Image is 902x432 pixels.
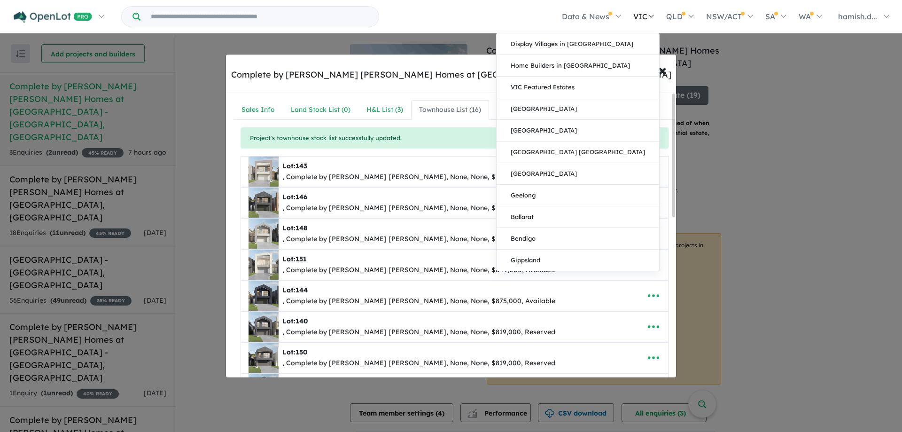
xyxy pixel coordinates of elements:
span: 143 [295,162,307,170]
div: , Complete by [PERSON_NAME] [PERSON_NAME], None, None, $819,000, Available [282,172,555,183]
img: Complete%20by%20McDonald%20Jones%20Homes%20at%20Huntlee%20-%20North%20Rothbury%20-%20Lot%20140___... [249,312,279,342]
a: Gippsland [497,250,659,271]
span: 146 [295,193,307,201]
b: Lot: [282,162,307,170]
span: × [658,60,667,80]
div: Project's townhouse stock list successfully updated. [241,127,669,149]
img: Complete%20by%20McDonald%20Jones%20Homes%20at%20Huntlee%20-%20North%20Rothbury%20-%20Lot%20150___... [249,343,279,373]
b: Lot: [282,286,308,294]
span: 150 [295,348,307,356]
span: 148 [295,224,307,232]
img: Complete%20by%20McDonald%20Jones%20Homes%20at%20Huntlee%20-%20North%20Rothbury%20-%20Lot%20143___... [249,157,279,187]
a: [GEOGRAPHIC_DATA] [497,98,659,120]
a: Bendigo [497,228,659,250]
b: Lot: [282,317,308,325]
b: Lot: [282,348,307,356]
div: Townhouse List ( 16 ) [419,104,481,116]
a: Home Builders in [GEOGRAPHIC_DATA] [497,55,659,77]
span: hamish.d... [838,12,877,21]
a: [GEOGRAPHIC_DATA] [GEOGRAPHIC_DATA] [497,141,659,163]
img: Complete%20by%20McDonald%20Jones%20Homes%20at%20Huntlee%20-%20North%20Rothbury%20-%20Lot%20152___... [249,374,279,404]
div: , Complete by [PERSON_NAME] [PERSON_NAME], None, None, $819,000, Reserved [282,358,555,369]
a: Geelong [497,185,659,206]
a: [GEOGRAPHIC_DATA] [497,120,659,141]
img: Complete%20by%20McDonald%20Jones%20Homes%20at%20Huntlee%20-%20North%20Rothbury%20-%20Lot%20146___... [249,188,279,218]
div: Sales Info [241,104,275,116]
div: , Complete by [PERSON_NAME] [PERSON_NAME], None, None, $849,000, Available [282,203,556,214]
div: , Complete by [PERSON_NAME] [PERSON_NAME], None, None, $849,000, Available [282,265,556,276]
img: Complete%20by%20McDonald%20Jones%20Homes%20at%20Huntlee%20-%20North%20Rothbury%20-%20Lot%20144___... [249,281,279,311]
img: Complete%20by%20McDonald%20Jones%20Homes%20at%20Huntlee%20-%20North%20Rothbury%20-%20Lot%20148___... [249,219,279,249]
a: [GEOGRAPHIC_DATA] [497,163,659,185]
div: Complete by [PERSON_NAME] [PERSON_NAME] Homes at [GEOGRAPHIC_DATA] - [GEOGRAPHIC_DATA] [231,69,671,81]
div: , Complete by [PERSON_NAME] [PERSON_NAME], None, None, $819,000, Reserved [282,327,555,338]
span: 140 [295,317,308,325]
a: Ballarat [497,206,659,228]
a: Display Villages in [GEOGRAPHIC_DATA] [497,33,659,55]
div: H&L List ( 3 ) [366,104,403,116]
a: VIC Featured Estates [497,77,659,98]
span: 144 [295,286,308,294]
b: Lot: [282,224,307,232]
div: , Complete by [PERSON_NAME] [PERSON_NAME], None, None, $875,000, Available [282,296,555,307]
div: , Complete by [PERSON_NAME] [PERSON_NAME], None, None, $849,000, Available [282,234,556,245]
img: Complete%20by%20McDonald%20Jones%20Homes%20at%20Huntlee%20-%20North%20Rothbury%20-%20Lot%20151___... [249,250,279,280]
img: Openlot PRO Logo White [14,11,92,23]
span: 151 [295,255,307,263]
b: Lot: [282,255,307,263]
input: Try estate name, suburb, builder or developer [142,7,377,27]
b: Lot: [282,193,307,201]
div: Land Stock List ( 0 ) [291,104,350,116]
